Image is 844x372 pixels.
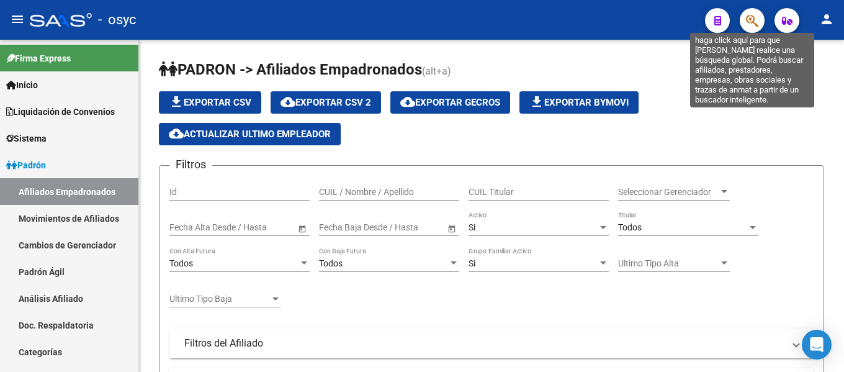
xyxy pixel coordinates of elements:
[319,222,364,233] input: Fecha inicio
[802,330,832,360] div: Open Intercom Messenger
[169,126,184,141] mat-icon: cloud_download
[10,12,25,27] mat-icon: menu
[6,52,71,65] span: Firma Express
[6,132,47,145] span: Sistema
[445,222,458,235] button: Open calendar
[169,129,331,140] span: Actualizar ultimo Empleador
[169,329,814,358] mat-expansion-panel-header: Filtros del Afiliado
[159,91,261,114] button: Exportar CSV
[422,65,451,77] span: (alt+a)
[529,97,629,108] span: Exportar Bymovi
[159,123,341,145] button: Actualizar ultimo Empleador
[319,258,343,268] span: Todos
[819,12,834,27] mat-icon: person
[618,258,719,269] span: Ultimo Tipo Alta
[169,156,212,173] h3: Filtros
[6,158,46,172] span: Padrón
[169,222,215,233] input: Fecha inicio
[169,294,270,304] span: Ultimo Tipo Baja
[375,222,436,233] input: Fecha fin
[281,94,295,109] mat-icon: cloud_download
[98,6,137,34] span: - osyc
[159,61,422,78] span: PADRON -> Afiliados Empadronados
[295,222,308,235] button: Open calendar
[225,222,286,233] input: Fecha fin
[469,222,475,232] span: Si
[618,222,642,232] span: Todos
[271,91,381,114] button: Exportar CSV 2
[400,94,415,109] mat-icon: cloud_download
[618,187,719,197] span: Seleccionar Gerenciador
[529,94,544,109] mat-icon: file_download
[281,97,371,108] span: Exportar CSV 2
[390,91,510,114] button: Exportar GECROS
[469,258,475,268] span: Si
[519,91,639,114] button: Exportar Bymovi
[169,97,251,108] span: Exportar CSV
[169,94,184,109] mat-icon: file_download
[6,78,38,92] span: Inicio
[169,258,193,268] span: Todos
[6,105,115,119] span: Liquidación de Convenios
[184,337,784,350] mat-panel-title: Filtros del Afiliado
[400,97,500,108] span: Exportar GECROS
